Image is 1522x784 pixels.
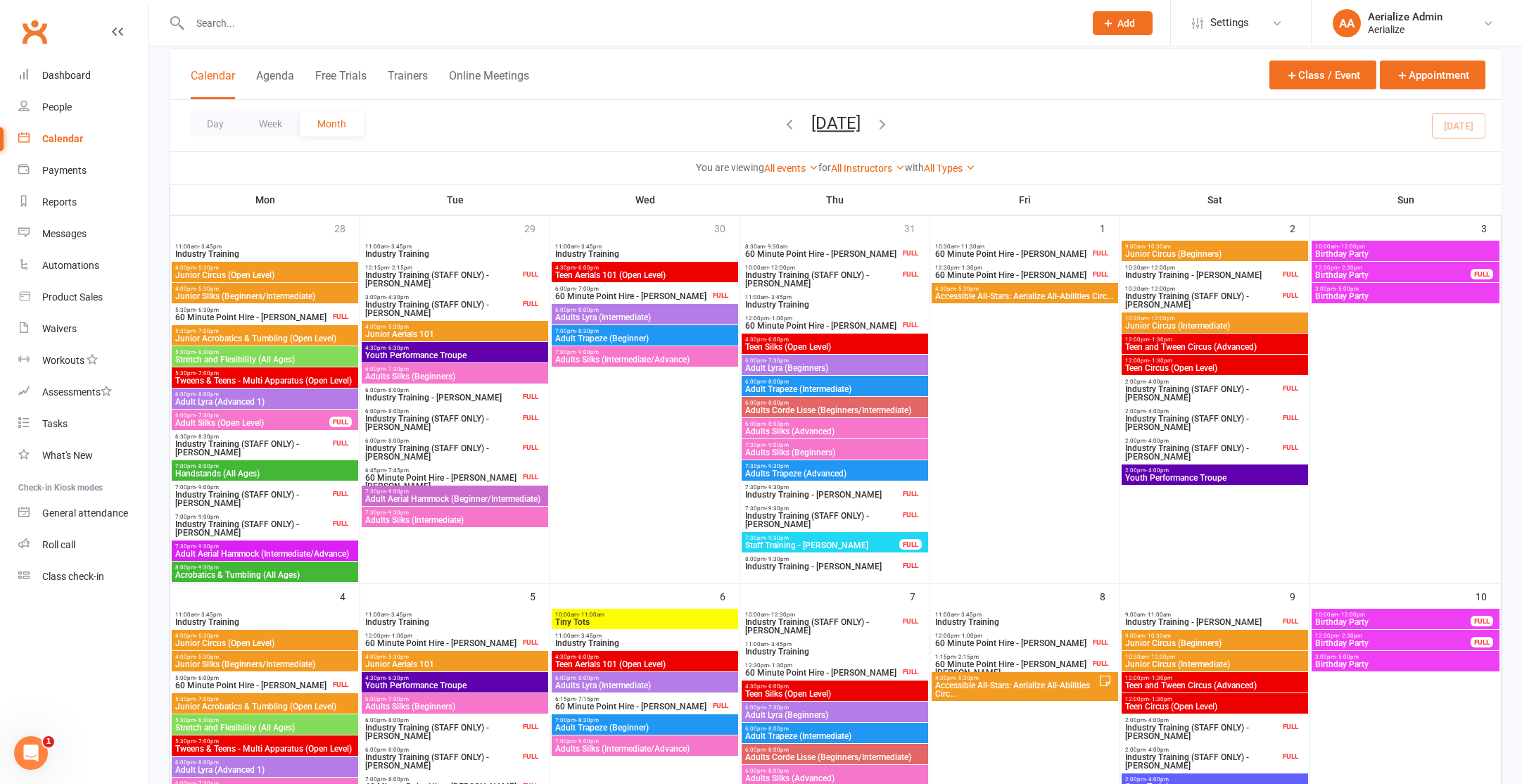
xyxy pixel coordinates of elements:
[42,260,99,271] div: Automations
[18,123,148,155] a: Calendar
[42,101,72,113] div: People
[42,571,104,582] div: Class check-in
[42,450,93,461] div: What's New
[42,418,68,429] div: Tasks
[42,70,91,81] div: Dashboard
[42,228,87,239] div: Messages
[18,408,148,440] a: Tasks
[18,345,148,377] a: Workouts
[42,539,75,550] div: Roll call
[18,313,148,345] a: Waivers
[42,196,77,208] div: Reports
[42,165,87,176] div: Payments
[43,736,54,747] span: 1
[18,250,148,282] a: Automations
[18,282,148,313] a: Product Sales
[18,155,148,186] a: Payments
[18,529,148,561] a: Roll call
[18,186,148,218] a: Reports
[18,218,148,250] a: Messages
[42,323,77,334] div: Waivers
[42,133,83,144] div: Calendar
[18,60,148,91] a: Dashboard
[17,14,52,49] a: Clubworx
[18,440,148,472] a: What's New
[18,498,148,529] a: General attendance kiosk mode
[18,561,148,593] a: Class kiosk mode
[18,91,148,123] a: People
[14,736,48,770] iframe: Intercom live chat
[42,507,128,519] div: General attendance
[18,377,148,408] a: Assessments
[42,355,84,366] div: Workouts
[42,386,112,398] div: Assessments
[42,291,103,303] div: Product Sales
